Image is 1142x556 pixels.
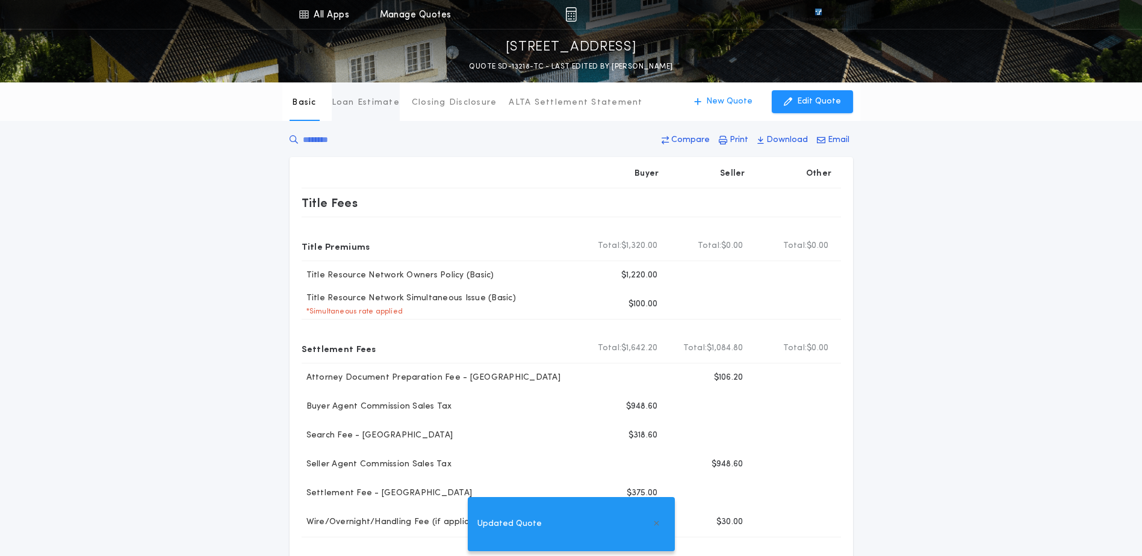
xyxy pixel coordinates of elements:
b: Total: [683,342,707,354]
p: $948.60 [626,401,658,413]
p: Title Fees [302,193,358,212]
p: $318.60 [628,430,658,442]
p: Buyer Agent Commission Sales Tax [302,401,452,413]
p: Edit Quote [797,96,841,108]
p: Email [828,134,849,146]
span: $1,642.20 [621,342,657,354]
span: $0.00 [721,240,743,252]
button: Email [813,129,853,151]
p: Title Premiums [302,236,370,256]
p: Title Resource Network Owners Policy (Basic) [302,270,494,282]
button: Compare [658,129,713,151]
p: Settlement Fees [302,339,376,358]
p: Print [730,134,748,146]
b: Total: [783,240,807,252]
b: Total: [698,240,722,252]
p: $375.00 [627,487,658,499]
button: Edit Quote [772,90,853,113]
p: $1,220.00 [621,270,657,282]
p: Loan Estimate [332,97,400,109]
button: New Quote [682,90,765,113]
p: Search Fee - [GEOGRAPHIC_DATA] [302,430,453,442]
p: $106.20 [714,372,743,384]
b: Total: [598,240,622,252]
p: ALTA Settlement Statement [509,97,642,109]
button: Download [754,129,812,151]
b: Total: [598,342,622,354]
p: Basic [292,97,316,109]
p: Download [766,134,808,146]
p: Other [805,168,831,180]
p: Attorney Document Preparation Fee - [GEOGRAPHIC_DATA] [302,372,560,384]
button: Print [715,129,752,151]
img: vs-icon [793,8,843,20]
span: $1,320.00 [621,240,657,252]
p: Seller Agent Commission Sales Tax [302,459,452,471]
span: $0.00 [807,342,828,354]
p: Title Resource Network Simultaneous Issue (Basic) [302,292,516,304]
p: * Simultaneous rate applied [302,307,403,317]
span: $1,084.80 [707,342,743,354]
p: Closing Disclosure [412,97,497,109]
p: Buyer [635,168,659,180]
img: img [565,7,577,22]
p: [STREET_ADDRESS] [506,38,637,57]
p: QUOTE SD-13218-TC - LAST EDITED BY [PERSON_NAME] [469,61,672,73]
p: $100.00 [628,298,658,310]
p: New Quote [706,96,753,108]
p: Settlement Fee - [GEOGRAPHIC_DATA] [302,487,473,499]
span: Updated Quote [477,517,542,531]
p: Compare [671,134,710,146]
p: Seller [720,168,745,180]
p: $948.60 [712,459,743,471]
b: Total: [783,342,807,354]
span: $0.00 [807,240,828,252]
